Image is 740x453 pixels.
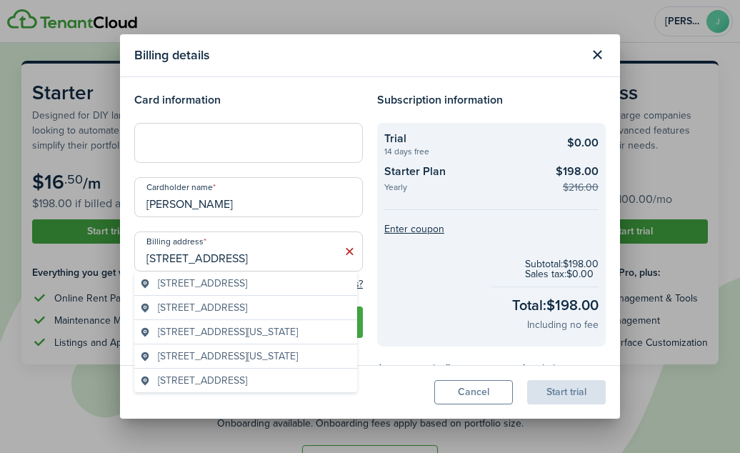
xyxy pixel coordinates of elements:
checkout-subtotal-item: Sales tax: $0.00 [525,269,599,279]
h4: Card information [134,91,363,109]
checkout-total-main: Total: $198.00 [512,294,599,316]
button: Close modal [585,43,609,67]
button: Enter coupon [384,224,444,234]
checkout-summary-item-old-price: $216.00 [563,180,599,195]
span: [STREET_ADDRESS][US_STATE] [158,324,298,339]
input: Start typing the address and then select from the dropdown [134,232,363,272]
checkout-terms-main: Your payment info is securely stored and encrypted to automatically renew your subscription. [150,361,606,376]
checkout-summary-item-description: Yearly [384,183,545,195]
checkout-total-secondary: Including no fee [527,317,599,332]
iframe: Secure card payment input frame [144,136,354,149]
modal-title: Billing details [134,41,581,69]
span: [STREET_ADDRESS] [158,276,247,291]
checkout-summary-item-description: 14 days free [384,147,545,156]
checkout-summary-item-title: Trial [384,130,545,147]
span: [STREET_ADDRESS] [158,373,247,388]
checkout-summary-item-main-price: $198.00 [556,163,599,180]
span: [STREET_ADDRESS] [158,300,247,315]
checkout-summary-item-main-price: $0.00 [567,134,599,151]
span: [STREET_ADDRESS][US_STATE] [158,349,298,364]
checkout-subtotal-item: Subtotal: $198.00 [525,259,599,269]
button: Cancel [434,380,513,404]
checkout-summary-item-title: Starter Plan [384,163,545,184]
h4: Subscription information [377,91,606,109]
